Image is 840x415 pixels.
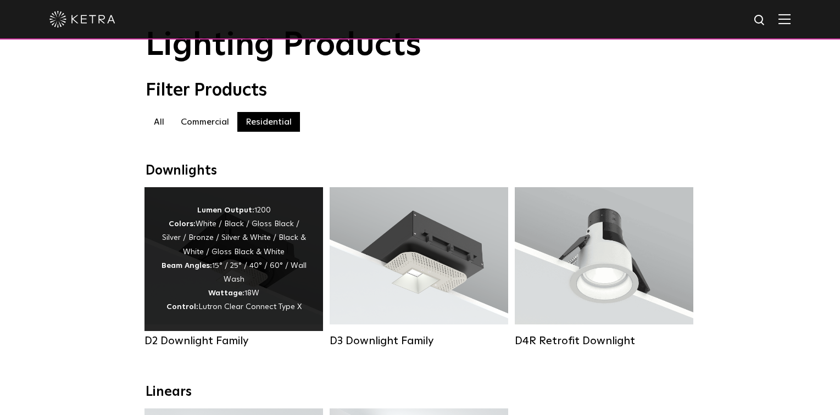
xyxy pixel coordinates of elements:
[166,303,198,311] strong: Control:
[146,384,695,400] div: Linears
[330,334,508,347] div: D3 Downlight Family
[515,334,693,347] div: D4R Retrofit Downlight
[162,262,212,270] strong: Beam Angles:
[146,80,695,101] div: Filter Products
[330,187,508,347] a: D3 Downlight Family Lumen Output:700 / 900 / 1100Colors:White / Black / Silver / Bronze / Paintab...
[146,112,173,132] label: All
[144,187,323,347] a: D2 Downlight Family Lumen Output:1200Colors:White / Black / Gloss Black / Silver / Bronze / Silve...
[778,14,791,24] img: Hamburger%20Nav.svg
[173,112,237,132] label: Commercial
[515,187,693,347] a: D4R Retrofit Downlight Lumen Output:800Colors:White / BlackBeam Angles:15° / 25° / 40° / 60°Watta...
[144,334,323,347] div: D2 Downlight Family
[237,112,300,132] label: Residential
[197,206,254,214] strong: Lumen Output:
[146,29,421,62] span: Lighting Products
[49,11,115,27] img: ketra-logo-2019-white
[198,303,302,311] span: Lutron Clear Connect Type X
[753,14,767,27] img: search icon
[161,204,307,315] div: 1200 White / Black / Gloss Black / Silver / Bronze / Silver & White / Black & White / Gloss Black...
[146,163,695,179] div: Downlights
[208,289,244,297] strong: Wattage:
[169,220,196,228] strong: Colors:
